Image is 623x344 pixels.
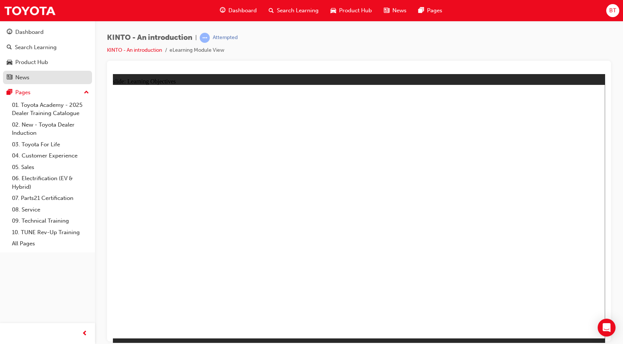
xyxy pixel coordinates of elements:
a: 09. Technical Training [9,215,92,227]
a: Dashboard [3,25,92,39]
a: Product Hub [3,55,92,69]
a: guage-iconDashboard [214,3,263,18]
button: Pages [3,86,92,99]
a: news-iconNews [378,3,412,18]
a: 07. Parts21 Certification [9,192,92,204]
button: BT [606,4,619,17]
div: News [15,73,29,82]
span: pages-icon [7,89,12,96]
button: DashboardSearch LearningProduct HubNews [3,24,92,86]
a: 08. Service [9,204,92,216]
a: Search Learning [3,41,92,54]
span: up-icon [84,88,89,98]
span: guage-icon [220,6,225,15]
a: News [3,71,92,85]
span: car-icon [331,6,336,15]
a: 04. Customer Experience [9,150,92,162]
div: Pages [15,88,31,97]
span: Dashboard [228,6,257,15]
span: Product Hub [339,6,372,15]
a: car-iconProduct Hub [325,3,378,18]
span: Search Learning [277,6,319,15]
a: 02. New - Toyota Dealer Induction [9,119,92,139]
li: eLearning Module View [170,46,224,55]
span: learningRecordVerb_ATTEMPT-icon [200,33,210,43]
div: Search Learning [15,43,57,52]
a: 06. Electrification (EV & Hybrid) [9,173,92,192]
img: Trak [4,2,56,19]
span: news-icon [7,74,12,81]
span: search-icon [7,44,12,51]
div: Dashboard [15,28,44,36]
span: search-icon [269,6,274,15]
span: Pages [427,6,442,15]
a: search-iconSearch Learning [263,3,325,18]
span: BT [609,6,616,15]
span: car-icon [7,59,12,66]
a: pages-iconPages [412,3,448,18]
span: guage-icon [7,29,12,36]
a: 05. Sales [9,162,92,173]
div: Attempted [213,34,238,41]
div: Open Intercom Messenger [598,319,616,337]
a: All Pages [9,238,92,249]
span: | [195,34,197,42]
a: 01. Toyota Academy - 2025 Dealer Training Catalogue [9,99,92,119]
a: KINTO - An introduction [107,47,162,53]
span: News [392,6,407,15]
span: KINTO - An introduction [107,34,192,42]
a: 10. TUNE Rev-Up Training [9,227,92,238]
div: Product Hub [15,58,48,67]
span: pages-icon [418,6,424,15]
span: news-icon [384,6,389,15]
span: prev-icon [82,329,88,338]
a: 03. Toyota For Life [9,139,92,150]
